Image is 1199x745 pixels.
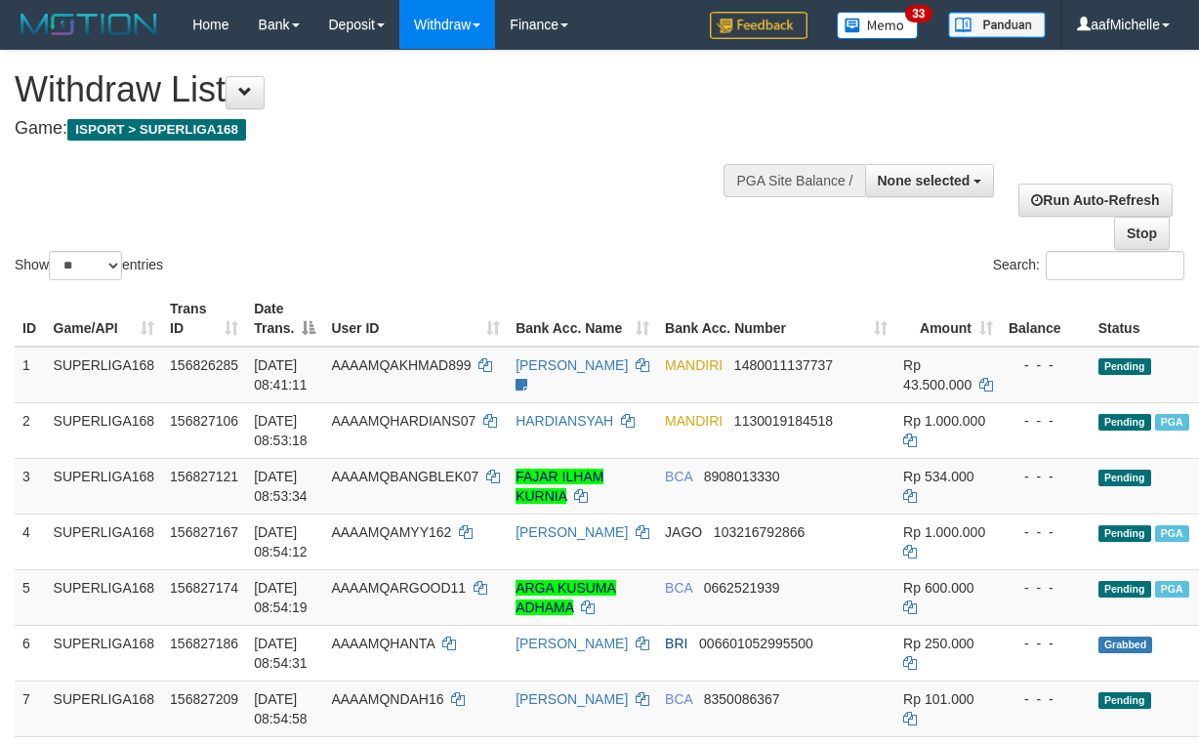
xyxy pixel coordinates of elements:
[67,119,246,141] span: ISPORT > SUPERLIGA168
[665,469,692,484] span: BCA
[665,524,702,540] span: JAGO
[46,402,163,458] td: SUPERLIGA168
[724,164,864,197] div: PGA Site Balance /
[170,413,238,429] span: 156827106
[704,580,780,596] span: Copy 0662521939 to clipboard
[665,413,723,429] span: MANDIRI
[903,691,973,707] span: Rp 101.000
[878,173,971,188] span: None selected
[903,469,973,484] span: Rp 534.000
[665,357,723,373] span: MANDIRI
[657,291,895,347] th: Bank Acc. Number: activate to sort column ascending
[1098,470,1151,486] span: Pending
[254,636,308,671] span: [DATE] 08:54:31
[665,691,692,707] span: BCA
[1098,692,1151,709] span: Pending
[903,580,973,596] span: Rp 600.000
[1009,522,1083,542] div: - - -
[254,469,308,504] span: [DATE] 08:53:34
[15,291,46,347] th: ID
[170,524,238,540] span: 156827167
[714,524,805,540] span: Copy 103216792866 to clipboard
[895,291,1001,347] th: Amount: activate to sort column ascending
[516,469,603,504] a: FAJAR ILHAM KURNIA
[1009,634,1083,653] div: - - -
[331,580,466,596] span: AAAAMQARGOOD11
[331,413,475,429] span: AAAAMQHARDIANS07
[516,636,628,651] a: [PERSON_NAME]
[15,681,46,736] td: 7
[1001,291,1091,347] th: Balance
[170,469,238,484] span: 156827121
[516,580,616,615] a: ARGA KUSUMA ADHAMA
[1098,414,1151,431] span: Pending
[15,625,46,681] td: 6
[331,636,434,651] span: AAAAMQHANTA
[1098,581,1151,598] span: Pending
[254,413,308,448] span: [DATE] 08:53:18
[948,12,1046,38] img: panduan.png
[704,469,780,484] span: Copy 8908013330 to clipboard
[903,357,972,393] span: Rp 43.500.000
[15,10,163,39] img: MOTION_logo.png
[1009,689,1083,709] div: - - -
[1114,217,1170,250] a: Stop
[905,5,931,22] span: 33
[254,357,308,393] span: [DATE] 08:41:11
[15,119,780,139] h4: Game:
[170,636,238,651] span: 156827186
[46,681,163,736] td: SUPERLIGA168
[254,691,308,726] span: [DATE] 08:54:58
[734,413,833,429] span: Copy 1130019184518 to clipboard
[323,291,508,347] th: User ID: activate to sort column ascending
[1009,578,1083,598] div: - - -
[865,164,995,197] button: None selected
[246,291,323,347] th: Date Trans.: activate to sort column descending
[1155,581,1189,598] span: Marked by aafnonsreyleab
[837,12,919,39] img: Button%20Memo.svg
[508,291,657,347] th: Bank Acc. Name: activate to sort column ascending
[1098,358,1151,375] span: Pending
[46,569,163,625] td: SUPERLIGA168
[331,524,451,540] span: AAAAMQAMYY162
[1155,525,1189,542] span: Marked by aafchoeunmanni
[15,70,780,109] h1: Withdraw List
[1009,467,1083,486] div: - - -
[170,691,238,707] span: 156827209
[162,291,246,347] th: Trans ID: activate to sort column ascending
[903,413,985,429] span: Rp 1.000.000
[734,357,833,373] span: Copy 1480011137737 to clipboard
[665,580,692,596] span: BCA
[15,569,46,625] td: 5
[15,402,46,458] td: 2
[993,251,1184,280] label: Search:
[331,469,478,484] span: AAAAMQBANGBLEK07
[15,347,46,403] td: 1
[1018,184,1172,217] a: Run Auto-Refresh
[46,514,163,569] td: SUPERLIGA168
[49,251,122,280] select: Showentries
[170,580,238,596] span: 156827174
[665,636,687,651] span: BRI
[699,636,813,651] span: Copy 006601052995500 to clipboard
[1098,525,1151,542] span: Pending
[704,691,780,707] span: Copy 8350086367 to clipboard
[516,524,628,540] a: [PERSON_NAME]
[331,357,471,373] span: AAAAMQAKHMAD899
[46,625,163,681] td: SUPERLIGA168
[1098,637,1153,653] span: Grabbed
[254,524,308,559] span: [DATE] 08:54:12
[46,458,163,514] td: SUPERLIGA168
[903,636,973,651] span: Rp 250.000
[15,458,46,514] td: 3
[1009,355,1083,375] div: - - -
[516,413,613,429] a: HARDIANSYAH
[710,12,807,39] img: Feedback.jpg
[516,357,628,373] a: [PERSON_NAME]
[15,251,163,280] label: Show entries
[516,691,628,707] a: [PERSON_NAME]
[254,580,308,615] span: [DATE] 08:54:19
[331,691,443,707] span: AAAAMQNDAH16
[170,357,238,373] span: 156826285
[15,514,46,569] td: 4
